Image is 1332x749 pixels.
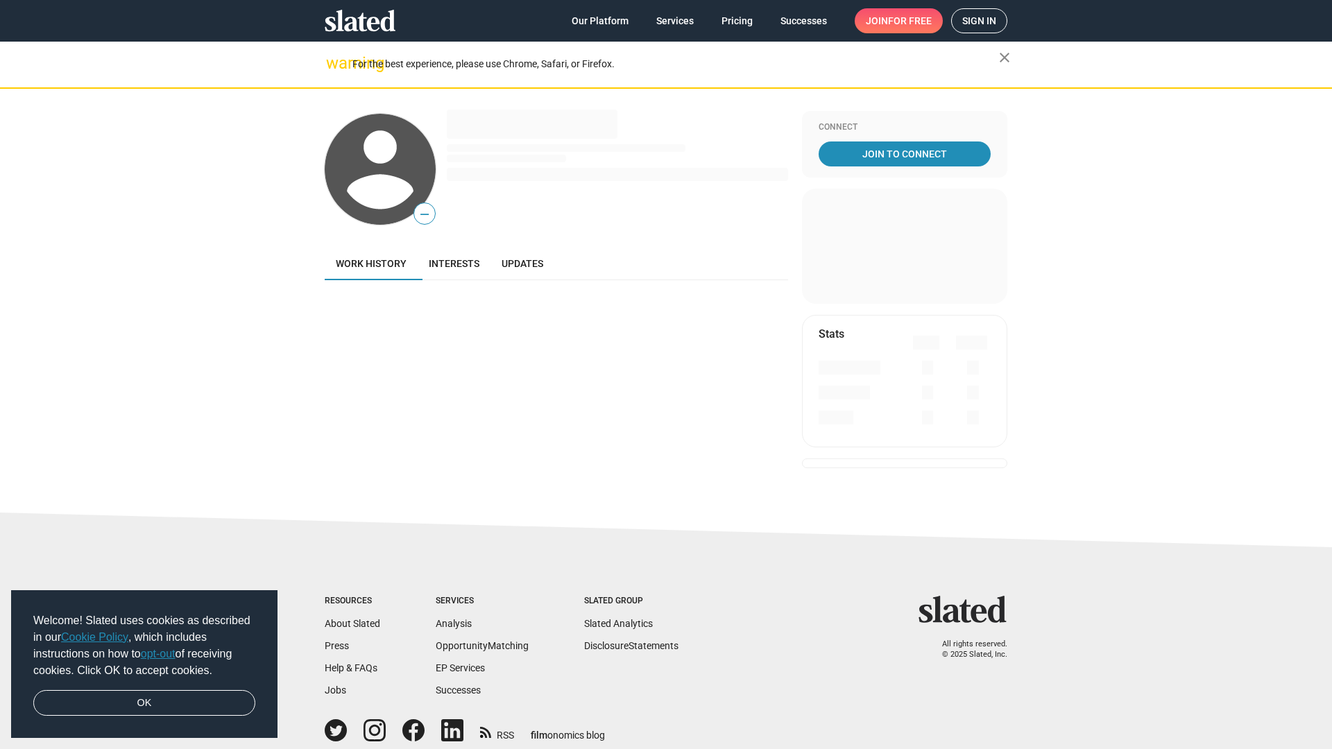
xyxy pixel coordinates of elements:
[996,49,1013,66] mat-icon: close
[951,8,1007,33] a: Sign in
[325,685,346,696] a: Jobs
[141,648,176,660] a: opt-out
[531,718,605,742] a: filmonomics blog
[33,690,255,716] a: dismiss cookie message
[855,8,943,33] a: Joinfor free
[928,639,1007,660] p: All rights reserved. © 2025 Slated, Inc.
[352,55,999,74] div: For the best experience, please use Chrome, Safari, or Firefox.
[33,612,255,679] span: Welcome! Slated uses cookies as described in our , which includes instructions on how to of recei...
[819,327,844,341] mat-card-title: Stats
[584,640,678,651] a: DisclosureStatements
[436,685,481,696] a: Successes
[962,9,996,33] span: Sign in
[418,247,490,280] a: Interests
[710,8,764,33] a: Pricing
[325,247,418,280] a: Work history
[584,618,653,629] a: Slated Analytics
[645,8,705,33] a: Services
[325,662,377,673] a: Help & FAQs
[326,55,343,71] mat-icon: warning
[780,8,827,33] span: Successes
[436,662,485,673] a: EP Services
[819,122,991,133] div: Connect
[436,596,529,607] div: Services
[429,258,479,269] span: Interests
[336,258,407,269] span: Work history
[490,247,554,280] a: Updates
[61,631,128,643] a: Cookie Policy
[888,8,932,33] span: for free
[561,8,640,33] a: Our Platform
[11,590,277,739] div: cookieconsent
[656,8,694,33] span: Services
[414,205,435,223] span: —
[502,258,543,269] span: Updates
[480,721,514,742] a: RSS
[436,640,529,651] a: OpportunityMatching
[436,618,472,629] a: Analysis
[531,730,547,741] span: film
[325,596,380,607] div: Resources
[819,141,991,166] a: Join To Connect
[572,8,629,33] span: Our Platform
[866,8,932,33] span: Join
[325,640,349,651] a: Press
[769,8,838,33] a: Successes
[721,8,753,33] span: Pricing
[821,141,988,166] span: Join To Connect
[325,618,380,629] a: About Slated
[584,596,678,607] div: Slated Group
